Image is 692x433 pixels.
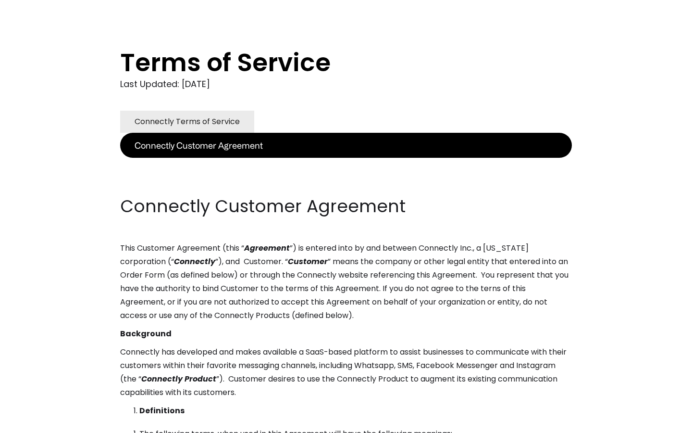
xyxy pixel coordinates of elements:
[10,415,58,430] aside: Language selected: English
[135,115,240,128] div: Connectly Terms of Service
[120,77,572,91] div: Last Updated: [DATE]
[174,256,215,267] em: Connectly
[135,139,263,152] div: Connectly Customer Agreement
[120,158,572,171] p: ‍
[120,194,572,218] h2: Connectly Customer Agreement
[120,242,572,322] p: This Customer Agreement (this “ ”) is entered into by and between Connectly Inc., a [US_STATE] co...
[288,256,328,267] em: Customer
[244,242,290,254] em: Agreement
[120,345,572,399] p: Connectly has developed and makes available a SaaS-based platform to assist businesses to communi...
[120,48,533,77] h1: Terms of Service
[120,176,572,190] p: ‍
[19,416,58,430] ul: Language list
[141,373,216,384] em: Connectly Product
[120,328,172,339] strong: Background
[139,405,185,416] strong: Definitions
